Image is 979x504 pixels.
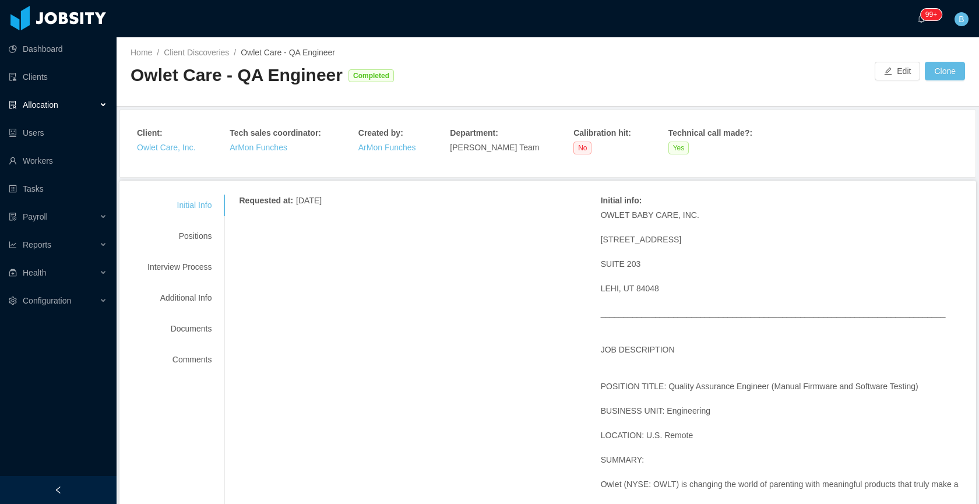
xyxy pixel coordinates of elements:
[23,296,71,305] span: Configuration
[601,209,962,221] p: OWLET BABY CARE, INC.
[9,121,107,144] a: icon: robotUsers
[601,258,962,270] p: SUITE 203
[23,268,46,277] span: Health
[921,9,942,20] sup: 245
[573,142,591,154] span: No
[239,196,293,205] strong: Requested at :
[296,196,322,205] span: [DATE]
[450,128,498,138] strong: Department :
[668,142,689,154] span: Yes
[9,269,17,277] i: icon: medicine-box
[137,128,163,138] strong: Client :
[230,128,321,138] strong: Tech sales coordinator :
[234,48,236,57] span: /
[601,478,962,491] p: Owlet (NYSE: OWLT) is changing the world of parenting with meaningful products that truly make a
[23,212,48,221] span: Payroll
[450,143,539,152] span: [PERSON_NAME] Team
[137,143,195,152] a: Owlet Care, Inc.
[573,128,631,138] strong: Calibration hit :
[959,12,964,26] span: B
[601,307,962,319] p: ____________________________________________________________________________
[601,196,642,205] strong: Initial info :
[601,405,962,417] p: BUSINESS UNIT: Engineering
[917,15,925,23] i: icon: bell
[241,48,335,57] span: Owlet Care - QA Engineer
[133,256,226,278] div: Interview Process
[601,454,962,466] p: SUMMARY:
[9,297,17,305] i: icon: setting
[133,225,226,247] div: Positions
[601,283,962,295] p: LEHI, UT 84048
[9,149,107,172] a: icon: userWorkers
[668,128,752,138] strong: Technical call made? :
[348,69,394,82] span: Completed
[230,143,287,152] a: ArMon Funches
[131,48,152,57] a: Home
[358,143,416,152] a: ArMon Funches
[601,380,962,393] p: POSITION TITLE: Quality Assurance Engineer (Manual Firmware and Software Testing)
[133,318,226,340] div: Documents
[9,101,17,109] i: icon: solution
[358,128,403,138] strong: Created by :
[131,64,343,87] div: Owlet Care - QA Engineer
[9,65,107,89] a: icon: auditClients
[133,349,226,371] div: Comments
[23,240,51,249] span: Reports
[9,177,107,200] a: icon: profileTasks
[133,195,226,216] div: Initial Info
[925,62,965,80] button: Clone
[23,100,58,110] span: Allocation
[601,429,962,442] p: LOCATION: U.S. Remote
[601,234,962,246] p: [STREET_ADDRESS]
[9,37,107,61] a: icon: pie-chartDashboard
[9,213,17,221] i: icon: file-protect
[9,241,17,249] i: icon: line-chart
[133,287,226,309] div: Additional Info
[164,48,229,57] a: Client Discoveries
[601,344,962,356] p: JOB DESCRIPTION
[157,48,159,57] span: /
[875,62,920,80] button: icon: editEdit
